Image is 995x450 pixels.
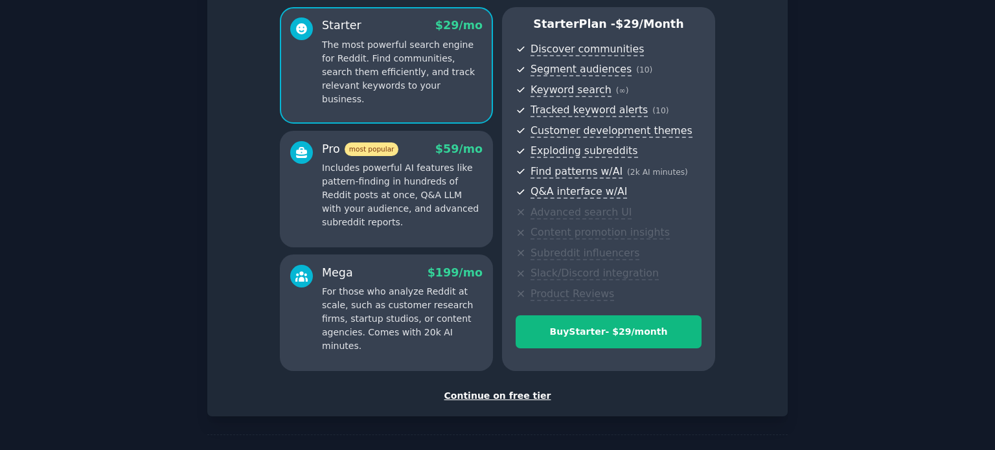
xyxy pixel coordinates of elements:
span: Q&A interface w/AI [531,185,627,199]
span: ( ∞ ) [616,86,629,95]
div: Continue on free tier [221,389,774,403]
span: Find patterns w/AI [531,165,623,179]
span: Slack/Discord integration [531,267,659,280]
span: Segment audiences [531,63,632,76]
span: Subreddit influencers [531,247,639,260]
p: The most powerful search engine for Reddit. Find communities, search them efficiently, and track ... [322,38,483,106]
span: Tracked keyword alerts [531,104,648,117]
span: ( 2k AI minutes ) [627,168,688,177]
span: Customer development themes [531,124,692,138]
span: Product Reviews [531,287,614,301]
p: For those who analyze Reddit at scale, such as customer research firms, startup studios, or conte... [322,285,483,353]
span: Content promotion insights [531,226,670,240]
button: BuyStarter- $29/month [516,315,702,348]
div: Buy Starter - $ 29 /month [516,325,701,339]
span: Exploding subreddits [531,144,637,158]
span: $ 199 /mo [428,266,483,279]
span: Keyword search [531,84,612,97]
span: $ 59 /mo [435,142,483,155]
span: ( 10 ) [636,65,652,74]
span: $ 29 /month [615,17,684,30]
span: Advanced search UI [531,206,632,219]
span: $ 29 /mo [435,19,483,32]
p: Includes powerful AI features like pattern-finding in hundreds of Reddit posts at once, Q&A LLM w... [322,161,483,229]
span: Discover communities [531,43,644,56]
span: most popular [345,142,399,156]
div: Mega [322,265,353,281]
div: Pro [322,141,398,157]
span: ( 10 ) [652,106,669,115]
p: Starter Plan - [516,16,702,32]
div: Starter [322,17,361,34]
